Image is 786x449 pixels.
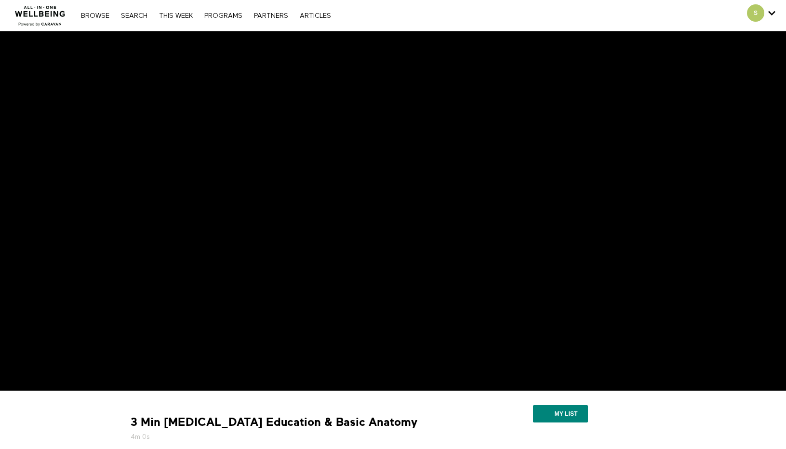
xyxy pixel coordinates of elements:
button: My list [533,405,587,422]
a: ARTICLES [295,13,336,19]
a: Search [116,13,152,19]
strong: 3 Min [MEDICAL_DATA] Education & Basic Anatomy [131,415,417,430]
a: Browse [76,13,114,19]
nav: Primary [76,11,335,20]
a: PROGRAMS [200,13,247,19]
a: THIS WEEK [154,13,198,19]
a: PARTNERS [249,13,293,19]
h5: 4m 0s [131,432,453,442]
